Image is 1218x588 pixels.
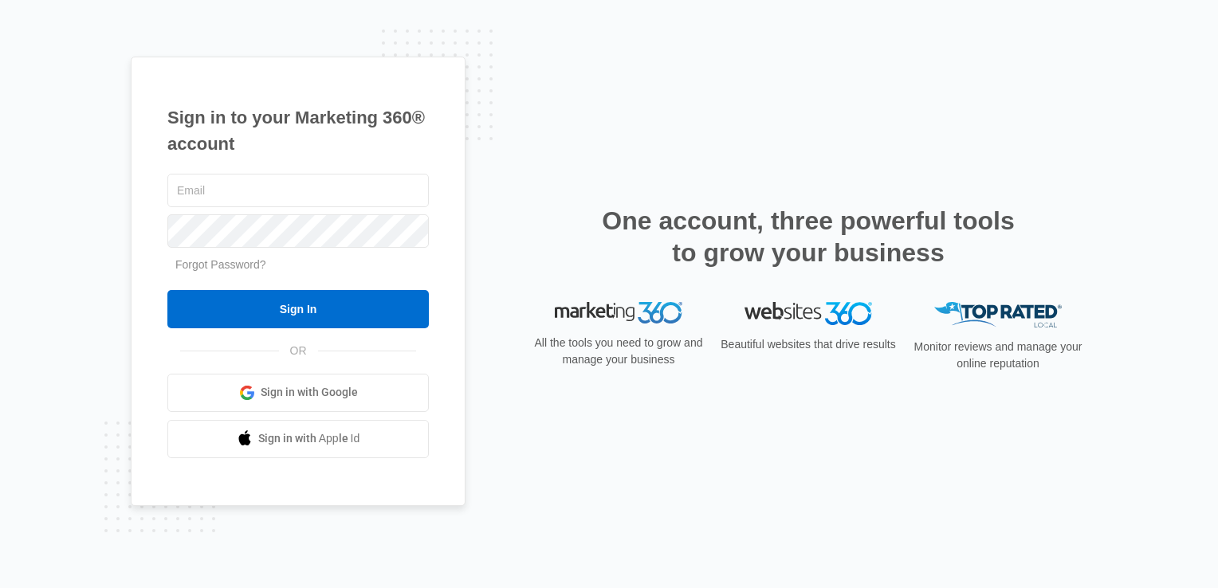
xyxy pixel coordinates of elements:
[175,258,266,271] a: Forgot Password?
[555,302,682,324] img: Marketing 360
[261,384,358,401] span: Sign in with Google
[167,174,429,207] input: Email
[167,374,429,412] a: Sign in with Google
[934,302,1062,328] img: Top Rated Local
[167,104,429,157] h1: Sign in to your Marketing 360® account
[909,339,1087,372] p: Monitor reviews and manage your online reputation
[745,302,872,325] img: Websites 360
[167,290,429,328] input: Sign In
[167,420,429,458] a: Sign in with Apple Id
[258,430,360,447] span: Sign in with Apple Id
[279,343,318,359] span: OR
[597,205,1020,269] h2: One account, three powerful tools to grow your business
[529,335,708,368] p: All the tools you need to grow and manage your business
[719,336,898,353] p: Beautiful websites that drive results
